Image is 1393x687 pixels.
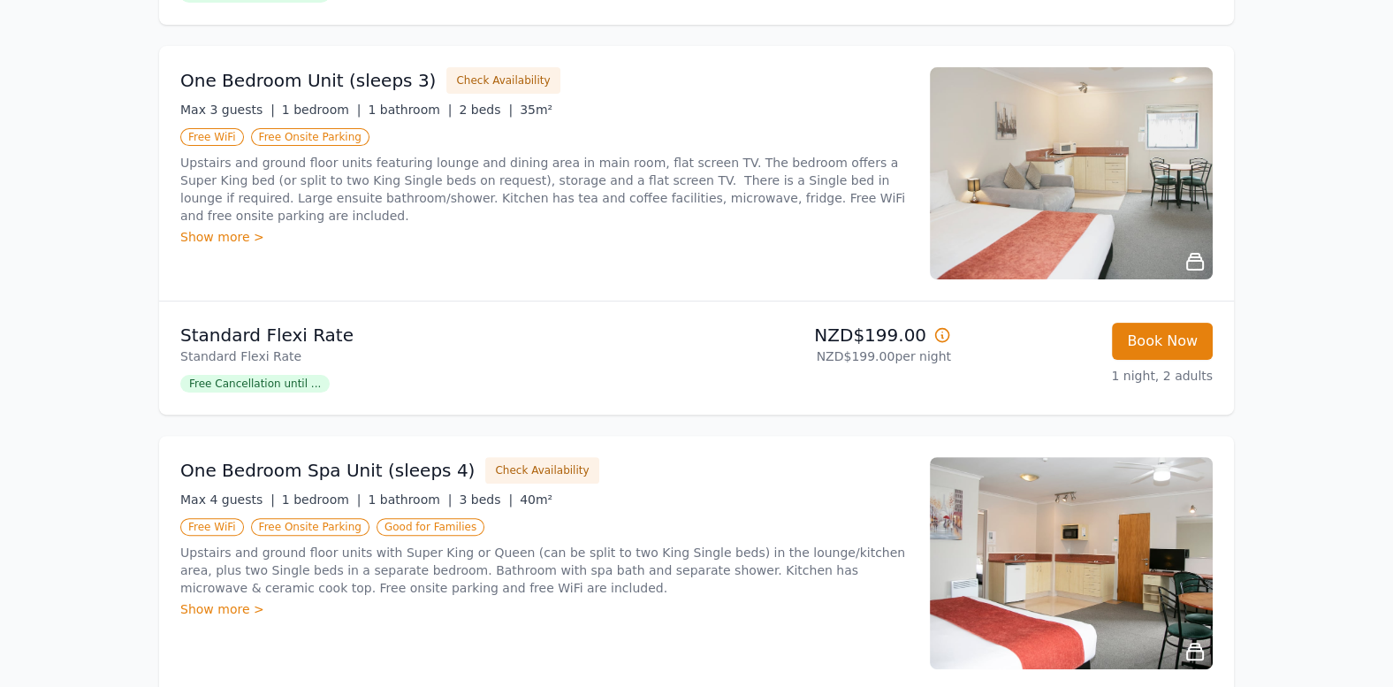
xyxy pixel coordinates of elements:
[704,347,951,365] p: NZD$199.00 per night
[282,103,362,117] span: 1 bedroom |
[180,544,909,597] p: Upstairs and ground floor units with Super King or Queen (can be split to two King Single beds) i...
[485,457,598,484] button: Check Availability
[446,67,559,94] button: Check Availability
[180,103,275,117] span: Max 3 guests |
[180,228,909,246] div: Show more >
[180,492,275,507] span: Max 4 guests |
[459,492,513,507] span: 3 beds |
[704,323,951,347] p: NZD$199.00
[965,367,1213,385] p: 1 night, 2 adults
[459,103,513,117] span: 2 beds |
[1112,323,1213,360] button: Book Now
[180,68,436,93] h3: One Bedroom Unit (sleeps 3)
[520,103,552,117] span: 35m²
[520,492,552,507] span: 40m²
[180,518,244,536] span: Free WiFi
[368,492,452,507] span: 1 bathroom |
[180,375,330,393] span: Free Cancellation until ...
[180,458,475,483] h3: One Bedroom Spa Unit (sleeps 4)
[251,128,369,146] span: Free Onsite Parking
[377,518,484,536] span: Good for Families
[282,492,362,507] span: 1 bedroom |
[180,600,909,618] div: Show more >
[180,323,689,347] p: Standard Flexi Rate
[251,518,369,536] span: Free Onsite Parking
[180,128,244,146] span: Free WiFi
[180,347,689,365] p: Standard Flexi Rate
[180,154,909,225] p: Upstairs and ground floor units featuring lounge and dining area in main room, flat screen TV. Th...
[368,103,452,117] span: 1 bathroom |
